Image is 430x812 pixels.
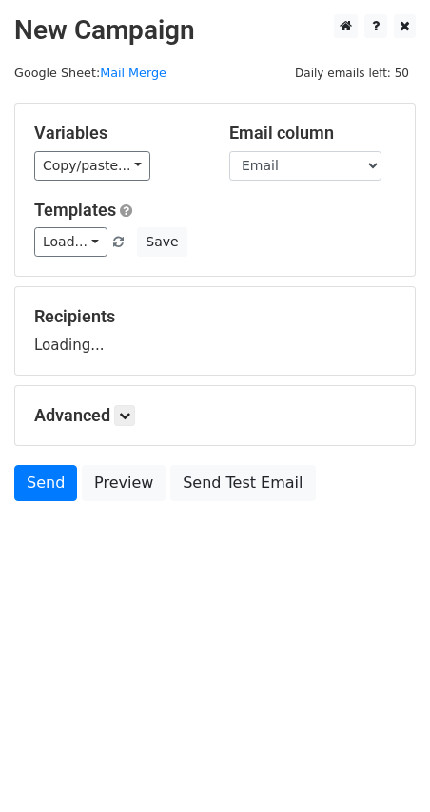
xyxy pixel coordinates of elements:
[170,465,315,501] a: Send Test Email
[34,306,396,327] h5: Recipients
[82,465,166,501] a: Preview
[34,306,396,356] div: Loading...
[14,66,166,80] small: Google Sheet:
[288,66,416,80] a: Daily emails left: 50
[34,123,201,144] h5: Variables
[288,63,416,84] span: Daily emails left: 50
[34,405,396,426] h5: Advanced
[14,14,416,47] h2: New Campaign
[34,200,116,220] a: Templates
[229,123,396,144] h5: Email column
[34,151,150,181] a: Copy/paste...
[100,66,166,80] a: Mail Merge
[137,227,186,257] button: Save
[34,227,107,257] a: Load...
[14,465,77,501] a: Send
